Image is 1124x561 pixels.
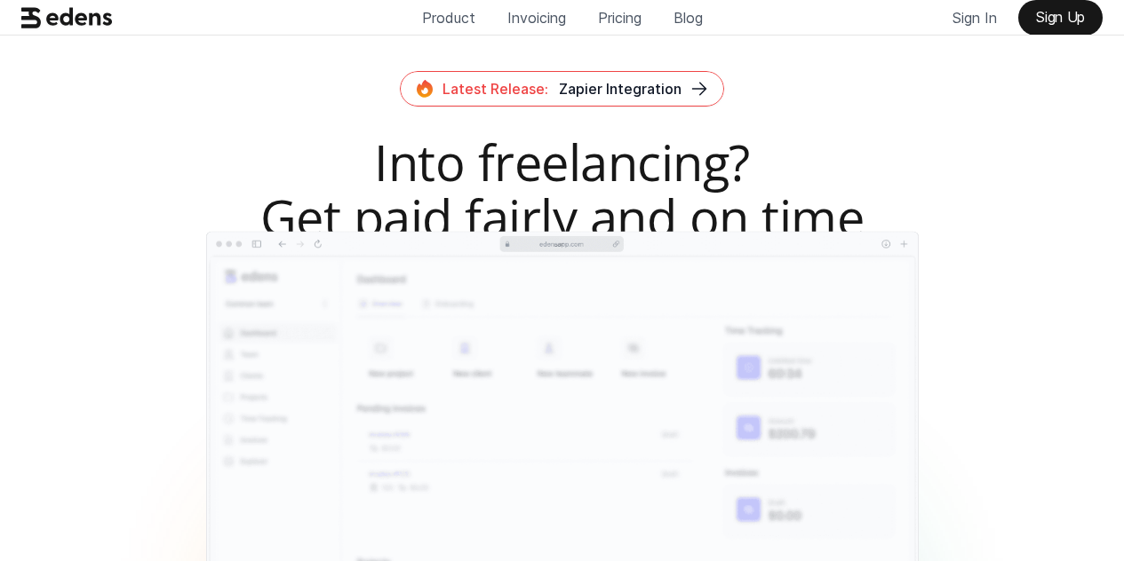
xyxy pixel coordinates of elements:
[507,4,566,31] p: Invoicing
[442,80,548,98] span: Latest Release:
[953,4,997,31] p: Sign In
[122,135,1003,244] h2: Into freelancing? Get paid fairly and on time
[1036,9,1085,26] p: Sign Up
[674,4,703,31] p: Blog
[598,4,642,31] p: Pricing
[400,71,724,107] a: Latest Release:Zapier Integration
[422,4,475,31] p: Product
[559,80,682,98] span: Zapier Integration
